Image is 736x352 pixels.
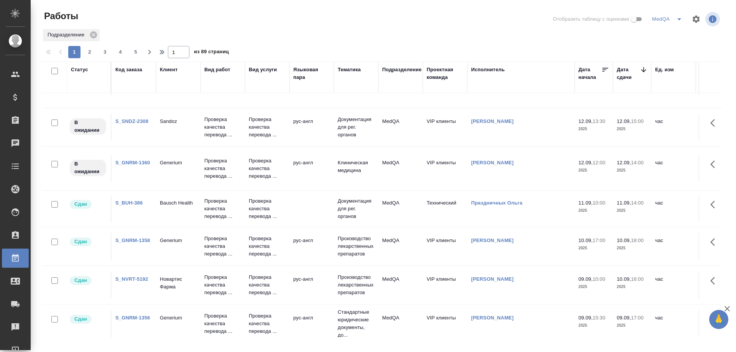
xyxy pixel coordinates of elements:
div: Исполнитель [471,66,505,74]
p: 10.09, [578,237,593,243]
div: Вид работ [204,66,230,74]
a: S_BUH-386 [115,200,143,206]
td: час [651,114,696,141]
span: Работы [42,10,78,22]
p: Проверка качества перевода ... [249,116,286,139]
td: 2 [696,155,734,182]
button: Здесь прячутся важные кнопки [706,195,724,214]
p: Проверка качества перевода ... [204,197,241,220]
p: В ожидании [74,119,102,134]
span: из 89 страниц [194,47,229,58]
p: Новартис Фарма [160,275,197,291]
p: 18:00 [631,237,644,243]
div: Подразделение [382,66,422,74]
p: 17:00 [593,237,605,243]
p: 09.09, [578,276,593,282]
p: Подразделение [48,31,87,39]
td: Технический [423,195,467,222]
td: VIP клиенты [423,272,467,298]
p: Проверка качества перевода ... [204,235,241,258]
button: Здесь прячутся важные кнопки [706,310,724,329]
a: S_NVRT-5192 [115,276,148,282]
p: Документация для рег. органов [338,197,375,220]
p: Проверка качества перевода ... [204,273,241,296]
a: [PERSON_NAME] [471,237,514,243]
td: рус-англ [289,310,334,337]
p: Проверка качества перевода ... [249,312,286,335]
div: Код заказа [115,66,142,74]
p: 16:00 [631,276,644,282]
p: 2025 [578,283,609,291]
p: Generium [160,237,197,244]
div: Менеджер проверил работу исполнителя, передает ее на следующий этап [69,237,107,247]
p: 2025 [578,125,609,133]
td: 0.88 [696,233,734,260]
p: Проверка качества перевода ... [249,273,286,296]
td: VIP клиенты [423,233,467,260]
button: 3 [99,46,111,58]
button: Здесь прячутся важные кнопки [706,114,724,132]
span: Настроить таблицу [687,10,705,28]
p: Производство лекарственных препаратов [338,235,375,258]
p: 10.09, [617,276,631,282]
a: S_SNDZ-2308 [115,118,148,124]
span: Посмотреть информацию [705,12,721,26]
p: 14:00 [631,160,644,165]
td: MedQA [378,272,423,298]
a: S_GNRM-1356 [115,315,150,321]
p: 12.09, [578,160,593,165]
span: 5 [130,48,142,56]
p: Проверка качества перевода ... [249,157,286,180]
p: 10:00 [593,276,605,282]
p: Sandoz [160,118,197,125]
button: 🙏 [709,310,728,329]
p: Generium [160,159,197,167]
div: Вид услуги [249,66,277,74]
td: час [651,272,696,298]
button: Здесь прячутся важные кнопки [706,272,724,290]
p: Клиническая медицина [338,159,375,174]
p: Проверка качества перевода ... [249,235,286,258]
td: 0.5 [696,272,734,298]
button: 4 [114,46,127,58]
div: Клиент [160,66,177,74]
p: 12.09, [578,118,593,124]
button: 5 [130,46,142,58]
td: рус-англ [289,272,334,298]
td: 0.33 [696,310,734,337]
td: MedQA [378,114,423,141]
button: Здесь прячутся важные кнопки [706,155,724,174]
td: рус-англ [289,233,334,260]
div: Исполнитель назначен, приступать к работе пока рано [69,118,107,136]
a: Праздничных Ольга [471,200,522,206]
p: 12.09, [617,118,631,124]
p: 2025 [617,125,647,133]
p: 15:30 [593,315,605,321]
p: Проверка качества перевода ... [204,157,241,180]
p: Документация для рег. органов [338,116,375,139]
p: 11.09, [617,200,631,206]
div: Исполнитель назначен, приступать к работе пока рано [69,159,107,177]
p: 15:00 [631,118,644,124]
p: Сдан [74,200,87,208]
td: MedQA [378,233,423,260]
a: S_GNRM-1358 [115,237,150,243]
p: 17:00 [631,315,644,321]
td: рус-англ [289,114,334,141]
div: Менеджер проверил работу исполнителя, передает ее на следующий этап [69,314,107,324]
p: Проверка качества перевода ... [204,116,241,139]
td: рус-англ [289,155,334,182]
p: Сдан [74,277,87,284]
a: S_GNRM-1360 [115,160,150,165]
td: час [651,195,696,222]
td: 1 [696,195,734,222]
a: [PERSON_NAME] [471,315,514,321]
p: 11.09, [578,200,593,206]
td: час [651,310,696,337]
p: Сдан [74,238,87,246]
td: час [651,155,696,182]
div: Ед. изм [655,66,674,74]
td: час [651,233,696,260]
p: 09.09, [578,315,593,321]
p: Стандартные юридические документы, до... [338,308,375,339]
